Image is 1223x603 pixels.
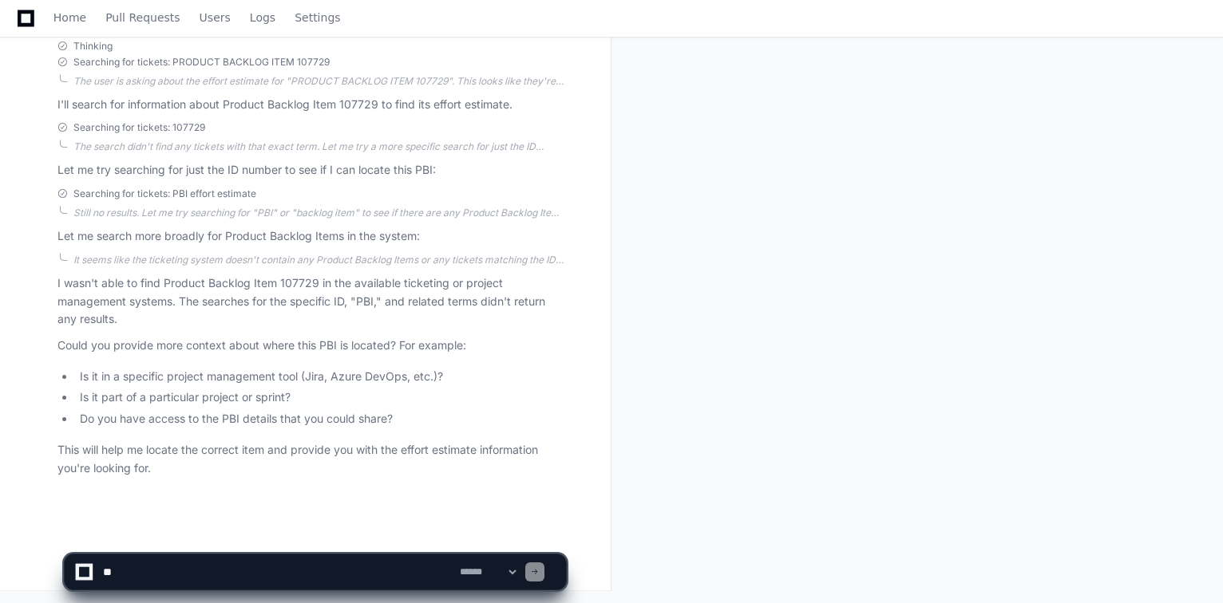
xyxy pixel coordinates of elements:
[75,368,566,386] li: Is it in a specific project management tool (Jira, Azure DevOps, etc.)?
[75,388,566,407] li: Is it part of a particular project or sprint?
[57,227,566,246] p: Let me search more broadly for Product Backlog Items in the system:
[57,161,566,179] p: Let me try searching for just the ID number to see if I can locate this PBI:
[57,96,566,114] p: I'll search for information about Product Backlog Item 107729 to find its effort estimate.
[73,140,566,153] div: The search didn't find any tickets with that exact term. Let me try a more specific search for ju...
[73,56,330,69] span: Searching for tickets: PRODUCT BACKLOG ITEM 107729
[73,121,205,134] span: Searching for tickets: 107729
[53,13,86,22] span: Home
[73,40,113,53] span: Thinking
[57,441,566,478] p: This will help me locate the correct item and provide you with the effort estimate information yo...
[73,254,566,266] div: It seems like the ticketing system doesn't contain any Product Backlog Items or any tickets match...
[250,13,275,22] span: Logs
[73,207,566,219] div: Still no results. Let me try searching for "PBI" or "backlog item" to see if there are any Produc...
[57,274,566,329] p: I wasn't able to find Product Backlog Item 107729 in the available ticketing or project managemen...
[73,75,566,88] div: The user is asking about the effort estimate for "PRODUCT BACKLOG ITEM 107729". This looks like t...
[73,187,256,200] span: Searching for tickets: PBI effort estimate
[57,337,566,355] p: Could you provide more context about where this PBI is located? For example:
[105,13,180,22] span: Pull Requests
[200,13,231,22] span: Users
[295,13,340,22] span: Settings
[75,410,566,428] li: Do you have access to the PBI details that you could share?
